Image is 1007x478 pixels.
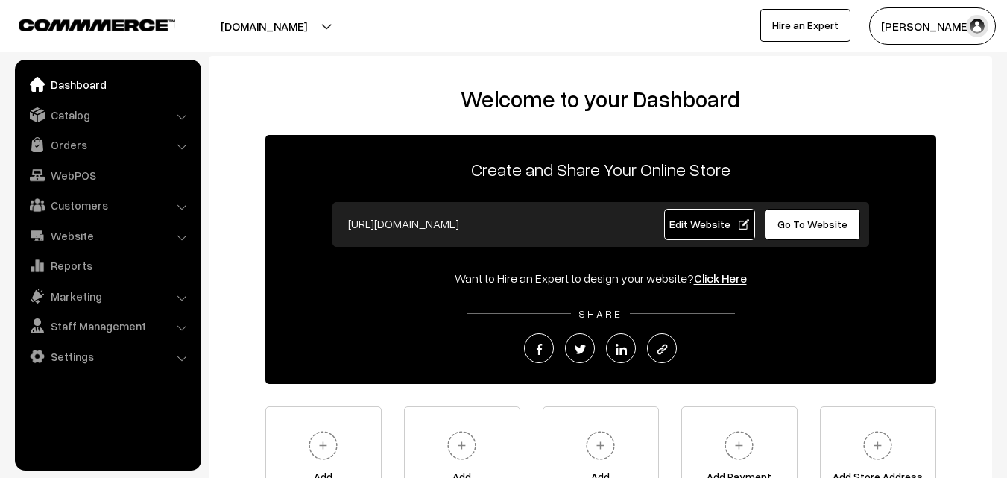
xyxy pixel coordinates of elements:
[265,269,936,287] div: Want to Hire an Expert to design your website?
[857,425,898,466] img: plus.svg
[441,425,482,466] img: plus.svg
[303,425,344,466] img: plus.svg
[19,192,196,218] a: Customers
[669,218,749,230] span: Edit Website
[694,271,747,286] a: Click Here
[580,425,621,466] img: plus.svg
[19,312,196,339] a: Staff Management
[19,71,196,98] a: Dashboard
[19,19,175,31] img: COMMMERCE
[664,209,755,240] a: Edit Website
[966,15,988,37] img: user
[19,131,196,158] a: Orders
[571,307,630,320] span: SHARE
[719,425,760,466] img: plus.svg
[19,343,196,370] a: Settings
[168,7,359,45] button: [DOMAIN_NAME]
[19,15,149,33] a: COMMMERCE
[869,7,996,45] button: [PERSON_NAME]
[19,252,196,279] a: Reports
[19,101,196,128] a: Catalog
[777,218,847,230] span: Go To Website
[265,156,936,183] p: Create and Share Your Online Store
[19,222,196,249] a: Website
[760,9,850,42] a: Hire an Expert
[19,162,196,189] a: WebPOS
[224,86,977,113] h2: Welcome to your Dashboard
[19,283,196,309] a: Marketing
[765,209,861,240] a: Go To Website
